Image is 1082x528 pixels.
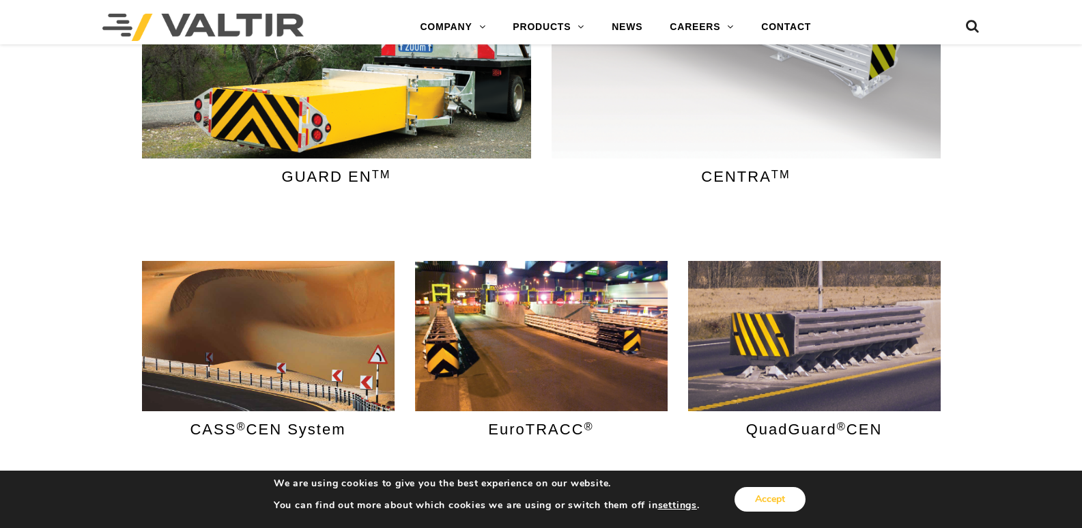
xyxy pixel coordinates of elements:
span: QuadGuard CEN [746,421,883,438]
sup: ® [584,420,594,432]
sup: TM [372,168,391,180]
span: CASS CEN System [190,421,345,438]
img: Valtir [102,14,304,41]
a: CENTRATM [552,158,941,206]
p: We are using cookies to give you the best experience on our website. [274,477,700,490]
a: CAREERS [656,14,748,41]
a: PRODUCTS [499,14,598,41]
a: GUARD ENTM [282,168,391,185]
button: settings [658,499,697,512]
span: GUARD EN [282,169,391,185]
sup: ® [837,420,846,432]
p: You can find out more about which cookies we are using or switch them off in . [274,499,700,512]
span: CENTRA [701,169,790,185]
a: CONTACT [748,14,825,41]
button: Accept [735,487,806,512]
sup: ® [236,420,246,432]
a: NEWS [598,14,656,41]
a: COMPANY [406,14,499,41]
span: EuroTRACC [488,421,593,438]
sup: TM [771,168,791,180]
